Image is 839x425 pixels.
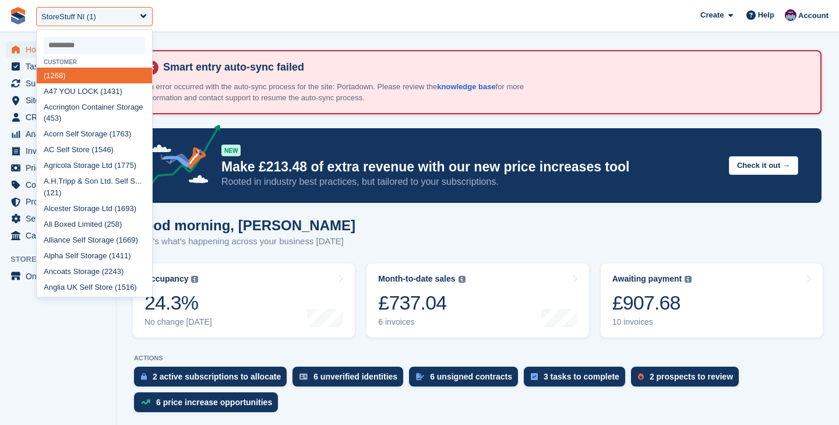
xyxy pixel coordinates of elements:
[37,59,152,65] div: Customer
[26,92,96,108] span: Sites
[409,367,524,392] a: 6 unsigned contracts
[6,227,110,244] a: menu
[700,9,724,21] span: Create
[612,274,682,284] div: Awaiting payment
[37,142,152,158] div: AC Self Store (1546)
[26,227,96,244] span: Capital
[37,68,152,83] div: (1268)
[378,317,465,327] div: 6 invoices
[544,372,619,381] div: 3 tasks to complete
[134,235,355,248] p: Here's what's happening across your business [DATE]
[6,143,110,159] a: menu
[37,99,152,127] div: Accrington Container Storage (453)
[531,373,538,380] img: task-75834270c22a3079a89374b754ae025e5fb1db73e45f91037f5363f120a921f8.svg
[601,264,823,338] a: Awaiting payment £907.68 10 invoices
[6,210,110,227] a: menu
[6,92,110,108] a: menu
[153,372,281,381] div: 2 active subscriptions to allocate
[6,160,110,176] a: menu
[134,354,822,362] p: ACTIONS
[156,398,272,407] div: 6 price increase opportunities
[26,177,96,193] span: Coupons
[416,373,424,380] img: contract_signature_icon-13c848040528278c33f63329250d36e43548de30e8caae1d1a13099fd9432cc5.svg
[437,82,495,91] a: knowledge base
[139,125,221,191] img: price-adjustments-announcement-icon-8257ccfd72463d97f412b2fc003d46551f7dbcb40ab6d574587a9cd5c0d94...
[612,291,692,315] div: £907.68
[524,367,631,392] a: 3 tasks to complete
[430,372,512,381] div: 6 unsigned contracts
[798,10,829,22] span: Account
[10,254,116,265] span: Storefront
[612,317,692,327] div: 10 invoices
[378,291,465,315] div: £737.04
[685,276,692,283] img: icon-info-grey-7440780725fd019a000dd9b08b2336e03edf1995a4989e88bcd33f0948082b44.svg
[313,372,397,381] div: 6 unverified identities
[785,9,796,21] img: Brian Young
[378,274,455,284] div: Month-to-date sales
[459,276,466,283] img: icon-info-grey-7440780725fd019a000dd9b08b2336e03edf1995a4989e88bcd33f0948082b44.svg
[37,232,152,248] div: Alliance Self Storage (1669)
[6,41,110,58] a: menu
[133,264,355,338] a: Occupancy 24.3% No change [DATE]
[37,201,152,216] div: Alcester Storage Ltd (1693)
[26,143,96,159] span: Invoices
[37,248,152,264] div: Alpha Self Storage (1411)
[26,268,96,284] span: Online Store
[650,372,733,381] div: 2 prospects to review
[299,373,308,380] img: verify_identity-adf6edd0f0f0b5bbfe63781bf79b02c33cf7c696d77639b501bdc392416b5a36.svg
[26,109,96,125] span: CRM
[26,160,96,176] span: Pricing
[41,11,96,23] div: StoreStuff NI (1)
[6,177,110,193] a: menu
[37,83,152,99] div: A47 YOU LOCK (1431)
[758,9,774,21] span: Help
[26,194,96,210] span: Protection
[26,126,96,142] span: Analytics
[6,58,110,75] a: menu
[221,145,241,156] div: NEW
[631,367,745,392] a: 2 prospects to review
[37,279,152,295] div: Anglia UK Self Store (1516)
[134,217,355,233] h1: Good morning, [PERSON_NAME]
[6,194,110,210] a: menu
[37,158,152,174] div: Agricola Storage Ltd (1775)
[9,7,27,24] img: stora-icon-8386f47178a22dfd0bd8f6a31ec36ba5ce8667c1dd55bd0f319d3a0aa187defe.svg
[221,159,720,175] p: Make £213.48 of extra revenue with our new price increases tool
[37,264,152,279] div: Ancoats Storage (2243)
[26,75,96,92] span: Subscriptions
[6,75,110,92] a: menu
[191,276,198,283] img: icon-info-grey-7440780725fd019a000dd9b08b2336e03edf1995a4989e88bcd33f0948082b44.svg
[144,81,552,104] p: An error occurred with the auto-sync process for the site: Portadown. Please review the for more ...
[26,41,96,58] span: Home
[292,367,409,392] a: 6 unverified identities
[141,399,150,405] img: price_increase_opportunities-93ffe204e8149a01c8c9dc8f82e8f89637d9d84a8eef4429ea346261dce0b2c0.svg
[141,373,147,380] img: active_subscription_to_allocate_icon-d502201f5373d7db506a760aba3b589e785aa758c864c3986d89f69b8ff3...
[37,216,152,232] div: All Boxed Limited (258)
[638,373,644,380] img: prospect-51fa495bee0391a8d652442698ab0144808aea92771e9ea1ae160a38d050c398.svg
[6,268,110,284] a: menu
[37,127,152,142] div: Acorn Self Storage (1763)
[366,264,588,338] a: Month-to-date sales £737.04 6 invoices
[158,61,811,74] h4: Smart entry auto-sync failed
[729,156,798,175] button: Check it out →
[37,174,152,201] div: A.H.Tripp & Son Ltd. Self S... (121)
[134,367,292,392] a: 2 active subscriptions to allocate
[6,126,110,142] a: menu
[26,210,96,227] span: Settings
[144,291,212,315] div: 24.3%
[134,392,284,418] a: 6 price increase opportunities
[26,58,96,75] span: Tasks
[221,175,720,188] p: Rooted in industry best practices, but tailored to your subscriptions.
[144,274,188,284] div: Occupancy
[6,109,110,125] a: menu
[144,317,212,327] div: No change [DATE]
